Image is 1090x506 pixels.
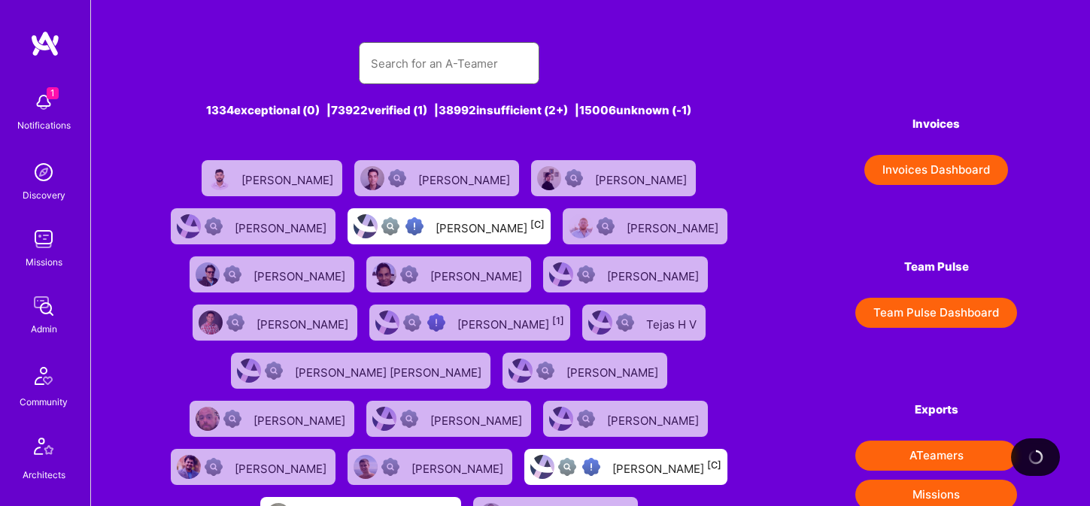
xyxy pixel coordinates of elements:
[165,202,342,250] a: User AvatarNot Scrubbed[PERSON_NAME]
[235,217,329,236] div: [PERSON_NAME]
[400,410,418,428] img: Not Scrubbed
[381,458,399,476] img: Not Scrubbed
[241,168,336,188] div: [PERSON_NAME]
[164,102,734,118] div: 1334 exceptional (0) | 73922 verified (1) | 38992 insufficient (2+) | 15006 unknown (-1)
[558,458,576,476] img: Not fully vetted
[295,361,484,380] div: [PERSON_NAME] [PERSON_NAME]
[26,254,62,270] div: Missions
[388,169,406,187] img: Not Scrubbed
[360,395,537,443] a: User AvatarNot Scrubbed[PERSON_NAME]
[855,260,1017,274] h4: Team Pulse
[205,217,223,235] img: Not Scrubbed
[348,154,525,202] a: User AvatarNot Scrubbed[PERSON_NAME]
[436,217,545,236] div: [PERSON_NAME]
[864,155,1008,185] button: Invoices Dashboard
[184,250,360,298] a: User AvatarNot Scrubbed[PERSON_NAME]
[254,265,348,284] div: [PERSON_NAME]
[430,409,525,429] div: [PERSON_NAME]
[616,314,634,332] img: Not Scrubbed
[237,359,261,383] img: User Avatar
[20,394,68,410] div: Community
[577,410,595,428] img: Not Scrubbed
[342,443,518,491] a: User AvatarNot Scrubbed[PERSON_NAME]
[565,169,583,187] img: Not Scrubbed
[381,217,399,235] img: Not fully vetted
[855,441,1017,471] button: ATeamers
[607,265,702,284] div: [PERSON_NAME]
[855,117,1017,131] h4: Invoices
[205,458,223,476] img: Not Scrubbed
[518,443,733,491] a: User AvatarNot fully vettedHigh Potential User[PERSON_NAME][C]
[184,395,360,443] a: User AvatarNot Scrubbed[PERSON_NAME]
[549,407,573,431] img: User Avatar
[549,262,573,286] img: User Avatar
[196,262,220,286] img: User Avatar
[225,347,496,395] a: User AvatarNot Scrubbed[PERSON_NAME] [PERSON_NAME]
[29,87,59,117] img: bell
[597,217,615,235] img: Not Scrubbed
[418,168,513,188] div: [PERSON_NAME]
[177,214,201,238] img: User Avatar
[196,407,220,431] img: User Avatar
[47,87,59,99] span: 1
[257,313,351,332] div: [PERSON_NAME]
[254,409,348,429] div: [PERSON_NAME]
[552,315,564,326] sup: [1]
[537,166,561,190] img: User Avatar
[557,202,733,250] a: User AvatarNot Scrubbed[PERSON_NAME]
[525,154,702,202] a: User AvatarNot Scrubbed[PERSON_NAME]
[646,313,700,332] div: Tejas H V
[223,265,241,283] img: Not Scrubbed
[595,168,690,188] div: [PERSON_NAME]
[855,403,1017,417] h4: Exports
[537,395,714,443] a: User AvatarNot Scrubbed[PERSON_NAME]
[342,202,557,250] a: User AvatarNot fully vettedHigh Potential User[PERSON_NAME][C]
[196,154,348,202] a: User Avatar[PERSON_NAME]
[607,409,702,429] div: [PERSON_NAME]
[372,262,396,286] img: User Avatar
[363,298,576,347] a: User AvatarNot fully vettedHigh Potential User[PERSON_NAME][1]
[411,457,506,477] div: [PERSON_NAME]
[23,467,65,483] div: Architects
[855,298,1017,328] button: Team Pulse Dashboard
[372,407,396,431] img: User Avatar
[23,187,65,203] div: Discovery
[354,214,378,238] img: User Avatar
[707,459,721,471] sup: [C]
[855,155,1017,185] a: Invoices Dashboard
[165,443,342,491] a: User AvatarNot Scrubbed[PERSON_NAME]
[177,455,201,479] img: User Avatar
[29,291,59,321] img: admin teamwork
[496,347,673,395] a: User AvatarNot Scrubbed[PERSON_NAME]
[226,314,244,332] img: Not Scrubbed
[427,314,445,332] img: High Potential User
[582,458,600,476] img: High Potential User
[536,362,554,380] img: Not Scrubbed
[400,265,418,283] img: Not Scrubbed
[509,359,533,383] img: User Avatar
[375,311,399,335] img: User Avatar
[537,250,714,298] a: User AvatarNot Scrubbed[PERSON_NAME]
[30,30,60,57] img: logo
[403,314,421,332] img: Not fully vetted
[371,44,527,83] input: Search for an A-Teamer
[187,298,363,347] a: User AvatarNot Scrubbed[PERSON_NAME]
[612,457,721,477] div: [PERSON_NAME]
[576,298,712,347] a: User AvatarNot ScrubbedTejas H V
[29,224,59,254] img: teamwork
[566,361,661,380] div: [PERSON_NAME]
[223,410,241,428] img: Not Scrubbed
[208,166,232,190] img: User Avatar
[530,455,554,479] img: User Avatar
[569,214,593,238] img: User Avatar
[235,457,329,477] div: [PERSON_NAME]
[17,117,71,133] div: Notifications
[588,311,612,335] img: User Avatar
[577,265,595,283] img: Not Scrubbed
[430,265,525,284] div: [PERSON_NAME]
[26,358,62,394] img: Community
[29,157,59,187] img: discovery
[199,311,223,335] img: User Avatar
[405,217,424,235] img: High Potential User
